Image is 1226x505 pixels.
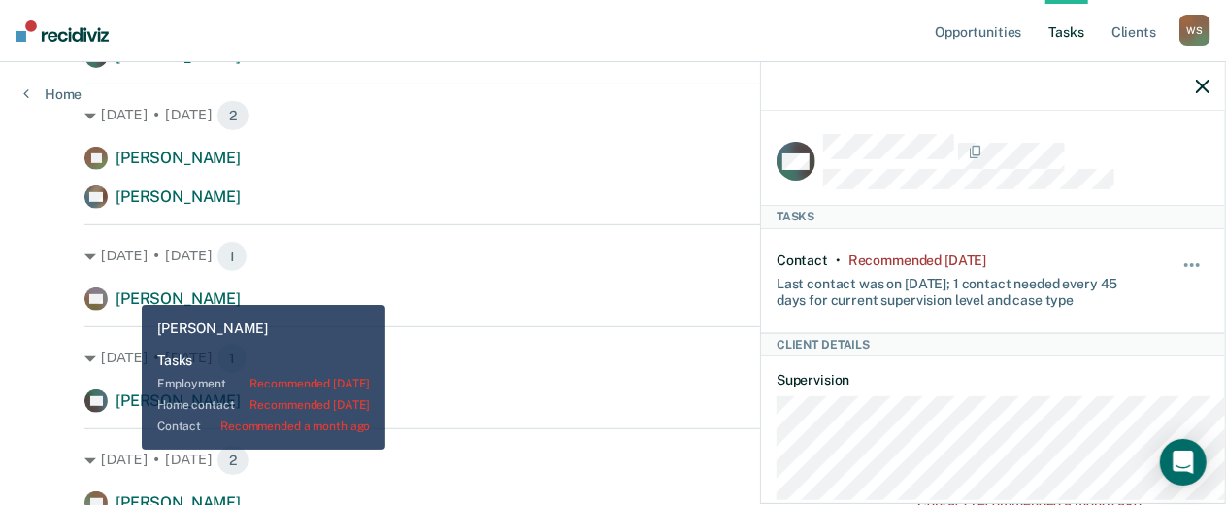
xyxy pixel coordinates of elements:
a: Home [23,85,82,103]
span: 1 [216,241,248,272]
div: Tasks [761,205,1225,228]
div: [DATE] • [DATE] [84,241,1142,272]
span: [PERSON_NAME] [116,289,241,308]
span: [PERSON_NAME] [116,391,241,410]
span: [PERSON_NAME] [116,187,241,206]
span: [PERSON_NAME] [116,47,241,65]
span: 1 [216,343,248,374]
img: Recidiviz [16,20,109,42]
div: Contact [777,252,828,269]
div: [DATE] • [DATE] [84,100,1142,131]
span: 2 [216,100,249,131]
span: 2 [216,445,249,476]
div: Recommended 2 months ago [848,252,986,269]
span: [PERSON_NAME] [116,149,241,167]
div: • [836,252,841,269]
div: Open Intercom Messenger [1160,439,1207,486]
div: [DATE] • [DATE] [84,343,1142,374]
div: Client Details [761,333,1225,356]
div: Last contact was on [DATE]; 1 contact needed every 45 days for current supervision level and case... [777,268,1138,309]
div: W S [1179,15,1210,46]
div: [DATE] • [DATE] [84,445,1142,476]
dt: Supervision [777,372,1209,388]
